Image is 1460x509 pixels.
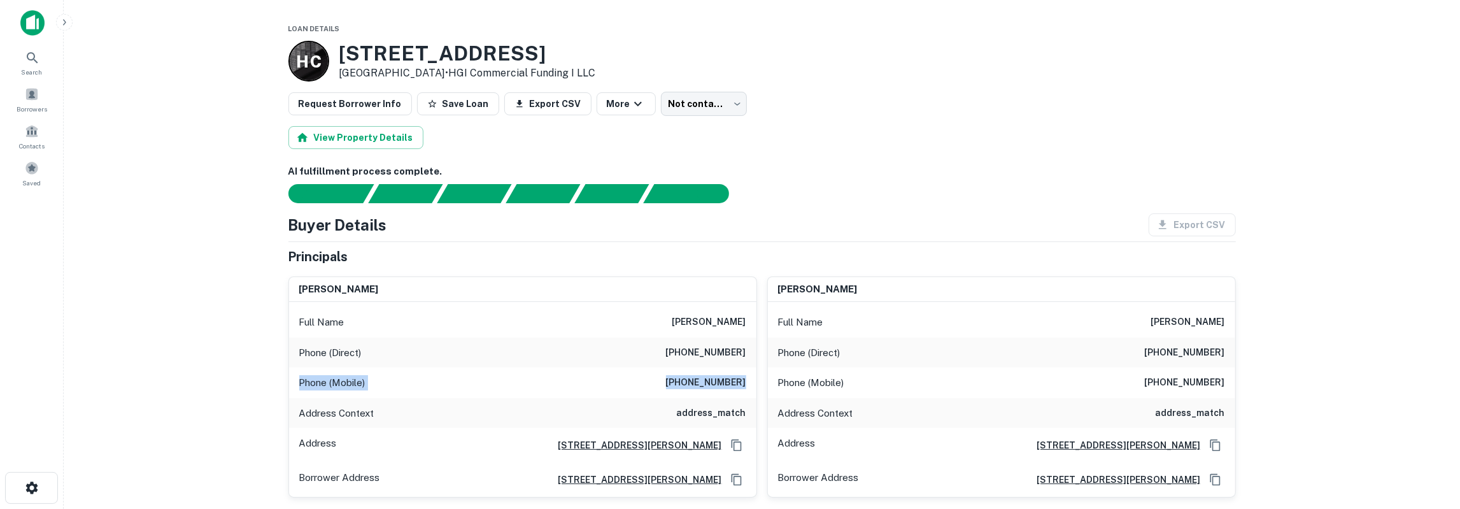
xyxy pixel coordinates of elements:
h6: [PERSON_NAME] [1151,315,1225,330]
p: Full Name [778,315,823,330]
p: Address [778,436,816,455]
p: H C [297,49,321,74]
div: Your request is received and processing... [368,184,443,203]
p: Phone (Direct) [299,345,362,361]
h5: Principals [288,247,348,266]
h6: AI fulfillment process complete. [288,164,1236,179]
button: Copy Address [727,436,746,455]
span: Contacts [19,141,45,151]
h6: address_match [677,406,746,421]
p: Address [299,436,337,455]
div: Not contacted [661,92,747,116]
button: Copy Address [727,470,746,489]
p: Borrower Address [299,470,380,489]
span: Loan Details [288,25,340,32]
a: Search [4,45,60,80]
a: Borrowers [4,82,60,117]
img: capitalize-icon.png [20,10,45,36]
a: [STREET_ADDRESS][PERSON_NAME] [548,438,722,452]
h3: [STREET_ADDRESS] [339,41,596,66]
p: Address Context [299,406,374,421]
a: [STREET_ADDRESS][PERSON_NAME] [1027,438,1201,452]
h4: Buyer Details [288,213,387,236]
button: Save Loan [417,92,499,115]
h6: [PHONE_NUMBER] [1145,375,1225,391]
p: Phone (Direct) [778,345,840,361]
p: Full Name [299,315,344,330]
h6: [PHONE_NUMBER] [666,345,746,361]
div: Principals found, AI now looking for contact information... [506,184,580,203]
span: Borrowers [17,104,47,114]
a: [STREET_ADDRESS][PERSON_NAME] [1027,473,1201,487]
h6: [PHONE_NUMBER] [1145,345,1225,361]
a: Contacts [4,119,60,154]
p: Phone (Mobile) [778,375,844,391]
div: Sending borrower request to AI... [273,184,369,203]
button: Export CSV [504,92,592,115]
p: Phone (Mobile) [299,375,365,391]
button: Request Borrower Info [288,92,412,115]
span: Search [22,67,43,77]
div: Principals found, still searching for contact information. This may take time... [574,184,649,203]
button: Copy Address [1206,470,1225,489]
p: Borrower Address [778,470,859,489]
a: Saved [4,156,60,190]
button: Copy Address [1206,436,1225,455]
h6: [PERSON_NAME] [672,315,746,330]
button: More [597,92,656,115]
button: View Property Details [288,126,423,149]
a: HGI Commercial Funding I LLC [449,67,596,79]
div: AI fulfillment process complete. [644,184,744,203]
div: Documents found, AI parsing details... [437,184,511,203]
p: Address Context [778,406,853,421]
p: [GEOGRAPHIC_DATA] • [339,66,596,81]
h6: [PHONE_NUMBER] [666,375,746,391]
span: Saved [23,178,41,188]
h6: address_match [1156,406,1225,421]
h6: [PERSON_NAME] [299,282,379,297]
iframe: Chat Widget [1396,407,1460,468]
h6: [PERSON_NAME] [778,282,858,297]
a: [STREET_ADDRESS][PERSON_NAME] [548,473,722,487]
